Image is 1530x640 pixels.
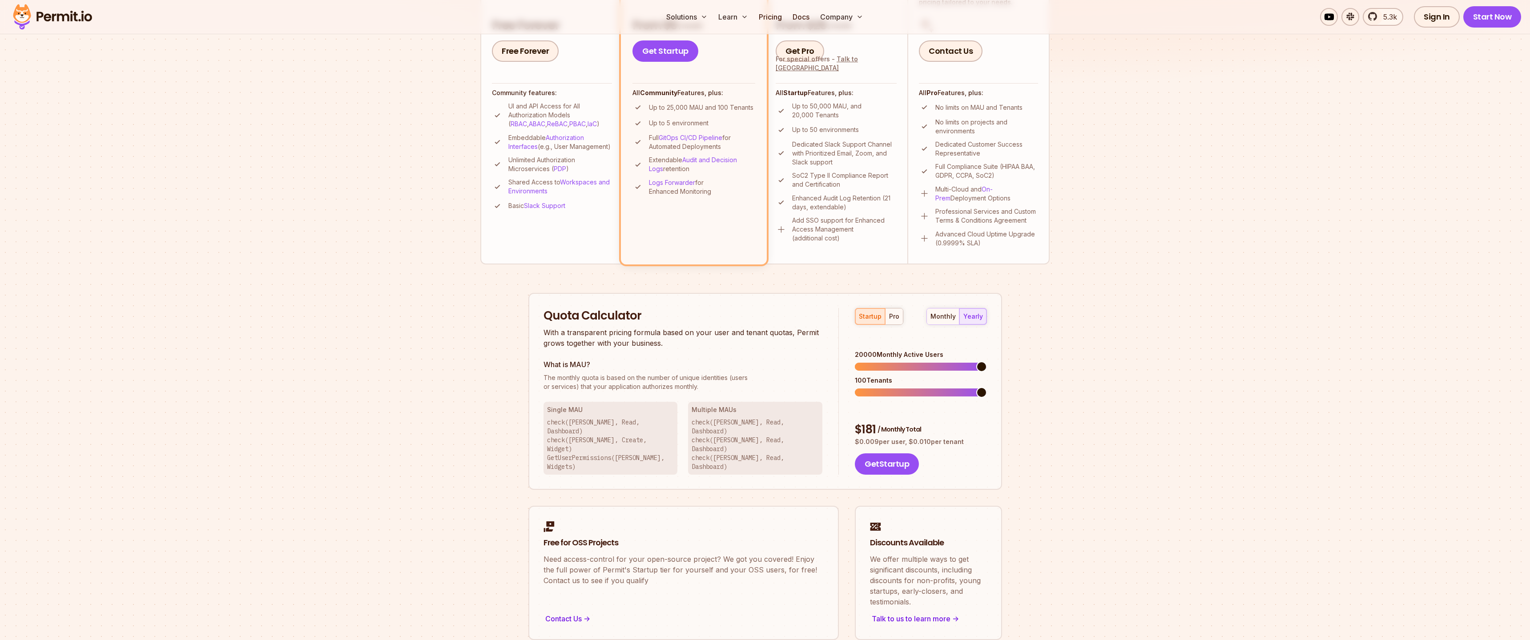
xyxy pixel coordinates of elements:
a: 5.3k [1363,8,1403,26]
span: -> [952,613,959,624]
div: Talk to us to learn more [870,612,987,625]
a: Authorization Interfaces [508,134,584,150]
p: Extendable retention [649,156,755,173]
p: Unlimited Authorization Microservices ( ) [508,156,612,173]
p: Embeddable (e.g., User Management) [508,133,612,151]
div: For special offers - [776,55,897,72]
a: Sign In [1414,6,1460,28]
strong: Startup [783,89,808,96]
h4: All Features, plus: [776,88,897,97]
a: ABAC [529,120,545,128]
a: GitOps CI/CD Pipeline [659,134,722,141]
button: Learn [715,8,752,26]
span: -> [584,613,590,624]
p: No limits on projects and environments [935,118,1038,136]
p: Dedicated Customer Success Representative [935,140,1038,158]
a: RBAC [511,120,527,128]
h3: What is MAU? [544,359,823,370]
a: Free Forever [492,40,559,62]
a: PDP [554,165,566,172]
p: Basic [508,201,565,210]
a: Get Pro [776,40,824,62]
p: Professional Services and Custom Terms & Conditions Agreement [935,207,1038,225]
a: ReBAC [547,120,568,128]
h2: Quota Calculator [544,308,823,324]
span: The monthly quota is based on the number of unique identities (users [544,373,823,382]
p: With a transparent pricing formula based on your user and tenant quotas, Permit grows together wi... [544,327,823,348]
p: Advanced Cloud Uptime Upgrade (0.9999% SLA) [935,230,1038,248]
p: Up to 50,000 MAU, and 20,000 Tenants [792,102,897,120]
a: On-Prem [935,185,993,202]
h2: Discounts Available [870,537,987,548]
h3: Single MAU [547,405,674,414]
a: IaC [588,120,597,128]
p: Up to 5 environment [649,119,709,128]
p: Full for Automated Deployments [649,133,755,151]
a: Start Now [1463,6,1522,28]
a: Get Startup [632,40,698,62]
h3: Multiple MAUs [692,405,819,414]
p: check([PERSON_NAME], Read, Dashboard) check([PERSON_NAME], Create, Widget) GetUserPermissions([PE... [547,418,674,471]
a: Discounts AvailableWe offer multiple ways to get significant discounts, including discounts for n... [855,506,1002,640]
h4: All Features, plus: [632,88,755,97]
div: pro [889,312,899,321]
p: for Enhanced Monitoring [649,178,755,196]
p: Add SSO support for Enhanced Access Management (additional cost) [792,216,897,243]
a: Logs Forwarder [649,179,695,186]
a: Contact Us [919,40,982,62]
a: Free for OSS ProjectsNeed access-control for your open-source project? We got you covered! Enjoy ... [528,506,839,640]
p: Up to 50 environments [792,125,859,134]
p: check([PERSON_NAME], Read, Dashboard) check([PERSON_NAME], Read, Dashboard) check([PERSON_NAME], ... [692,418,819,471]
button: Solutions [663,8,711,26]
img: Permit logo [9,2,96,32]
p: Multi-Cloud and Deployment Options [935,185,1038,203]
h4: Community features: [492,88,612,97]
p: SoC2 Type II Compliance Report and Certification [792,171,897,189]
h4: All Features, plus: [919,88,1038,97]
p: UI and API Access for All Authorization Models ( , , , , ) [508,102,612,128]
div: monthly [930,312,956,321]
strong: Pro [926,89,938,96]
button: GetStartup [855,453,919,475]
p: No limits on MAU and Tenants [935,103,1023,112]
p: Up to 25,000 MAU and 100 Tenants [649,103,753,112]
span: / Monthly Total [878,425,921,434]
h2: Free for OSS Projects [544,537,824,548]
a: Pricing [755,8,785,26]
div: 100 Tenants [855,376,986,385]
div: $ 181 [855,422,986,438]
strong: Community [640,89,677,96]
p: Full Compliance Suite (HIPAA BAA, GDPR, CCPA, SoC2) [935,162,1038,180]
p: Dedicated Slack Support Channel with Prioritized Email, Zoom, and Slack support [792,140,897,167]
p: $ 0.009 per user, $ 0.010 per tenant [855,437,986,446]
div: 20000 Monthly Active Users [855,350,986,359]
p: Shared Access to [508,178,612,196]
span: 5.3k [1378,12,1397,22]
button: Company [817,8,867,26]
a: Audit and Decision Logs [649,156,737,172]
p: Need access-control for your open-source project? We got you covered! Enjoy the full power of Per... [544,554,824,586]
p: Enhanced Audit Log Retention (21 days, extendable) [792,194,897,212]
a: Slack Support [524,202,565,209]
div: Contact Us [544,612,824,625]
a: PBAC [569,120,586,128]
a: Docs [789,8,813,26]
p: We offer multiple ways to get significant discounts, including discounts for non-profits, young s... [870,554,987,607]
p: or services) that your application authorizes monthly. [544,373,823,391]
